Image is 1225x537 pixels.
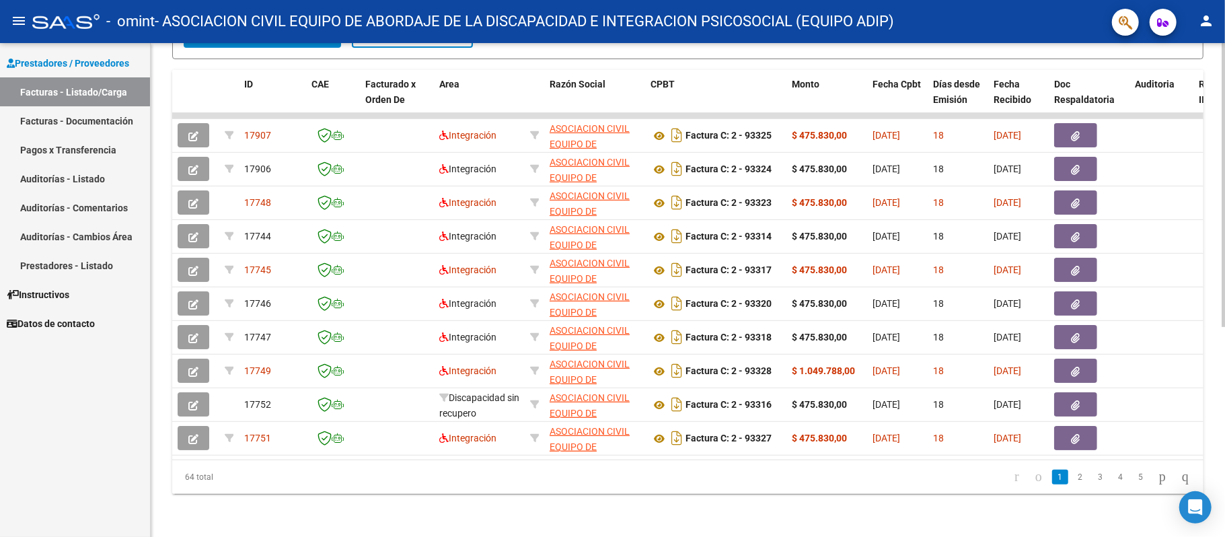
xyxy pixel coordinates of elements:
[994,399,1021,410] span: [DATE]
[1049,70,1129,129] datatable-header-cell: Doc Respaldatoria
[550,256,640,284] div: 30711731926
[645,70,786,129] datatable-header-cell: CPBT
[550,426,630,529] span: ASOCIACION CIVIL EQUIPO DE ABORDAJE DE LA DISCAPACIDAD E INTEGRACION PSICOSOCIAL (EQUIPO ADIP)
[439,298,496,309] span: Integración
[550,79,605,89] span: Razón Social
[544,70,645,129] datatable-header-cell: Razón Social
[244,79,253,89] span: ID
[988,70,1049,129] datatable-header-cell: Fecha Recibido
[933,332,944,343] span: 18
[1179,491,1212,524] div: Open Intercom Messenger
[873,298,900,309] span: [DATE]
[244,130,271,141] span: 17907
[550,357,640,385] div: 30711731926
[106,7,155,36] span: - omint
[994,332,1021,343] span: [DATE]
[792,197,847,208] strong: $ 475.830,00
[933,433,944,443] span: 18
[439,79,459,89] span: Area
[873,231,900,242] span: [DATE]
[994,231,1021,242] span: [DATE]
[1008,470,1025,485] a: go to first page
[786,70,867,129] datatable-header-cell: Monto
[244,231,271,242] span: 17744
[1153,470,1172,485] a: go to next page
[365,79,416,105] span: Facturado x Orden De
[550,188,640,217] div: 30711731926
[550,323,640,351] div: 30711731926
[550,190,630,293] span: ASOCIACION CIVIL EQUIPO DE ABORDAJE DE LA DISCAPACIDAD E INTEGRACION PSICOSOCIAL (EQUIPO ADIP)
[439,130,496,141] span: Integración
[668,124,685,146] i: Descargar documento
[668,394,685,415] i: Descargar documento
[933,264,944,275] span: 18
[439,164,496,174] span: Integración
[792,231,847,242] strong: $ 475.830,00
[668,293,685,314] i: Descargar documento
[155,7,894,36] span: - ASOCIACION CIVIL EQUIPO DE ABORDAJE DE LA DISCAPACIDAD E INTEGRACION PSICOSOCIAL (EQUIPO ADIP)
[439,392,519,419] span: Discapacidad sin recupero
[1054,79,1115,105] span: Doc Respaldatoria
[867,70,928,129] datatable-header-cell: Fecha Cpbt
[873,332,900,343] span: [DATE]
[439,231,496,242] span: Integración
[873,365,900,376] span: [DATE]
[550,224,630,327] span: ASOCIACION CIVIL EQUIPO DE ABORDAJE DE LA DISCAPACIDAD E INTEGRACION PSICOSOCIAL (EQUIPO ADIP)
[1072,470,1088,485] a: 2
[1050,466,1070,489] li: page 1
[439,197,496,208] span: Integración
[933,164,944,174] span: 18
[933,298,944,309] span: 18
[792,399,847,410] strong: $ 475.830,00
[685,231,772,242] strong: Factura C: 2 - 93314
[994,164,1021,174] span: [DATE]
[933,231,944,242] span: 18
[244,399,271,410] span: 17752
[1135,79,1175,89] span: Auditoria
[550,121,640,149] div: 30711731926
[1092,470,1109,485] a: 3
[873,130,900,141] span: [DATE]
[1198,13,1214,29] mat-icon: person
[668,259,685,281] i: Descargar documento
[360,70,434,129] datatable-header-cell: Facturado x Orden De
[668,360,685,382] i: Descargar documento
[994,130,1021,141] span: [DATE]
[792,79,819,89] span: Monto
[928,70,988,129] datatable-header-cell: Días desde Emisión
[685,366,772,377] strong: Factura C: 2 - 93328
[311,79,329,89] span: CAE
[239,70,306,129] datatable-header-cell: ID
[439,264,496,275] span: Integración
[792,298,847,309] strong: $ 475.830,00
[873,264,900,275] span: [DATE]
[244,197,271,208] span: 17748
[434,70,525,129] datatable-header-cell: Area
[873,79,921,89] span: Fecha Cpbt
[172,460,376,494] div: 64 total
[244,433,271,443] span: 17751
[7,287,69,302] span: Instructivos
[685,332,772,343] strong: Factura C: 2 - 93318
[7,316,95,331] span: Datos de contacto
[550,325,630,428] span: ASOCIACION CIVIL EQUIPO DE ABORDAJE DE LA DISCAPACIDAD E INTEGRACION PSICOSOCIAL (EQUIPO ADIP)
[668,427,685,449] i: Descargar documento
[550,392,630,495] span: ASOCIACION CIVIL EQUIPO DE ABORDAJE DE LA DISCAPACIDAD E INTEGRACION PSICOSOCIAL (EQUIPO ADIP)
[792,365,855,376] strong: $ 1.049.788,00
[244,365,271,376] span: 17749
[668,326,685,348] i: Descargar documento
[668,225,685,247] i: Descargar documento
[244,164,271,174] span: 17906
[792,164,847,174] strong: $ 475.830,00
[550,424,640,452] div: 30711731926
[550,155,640,183] div: 30711731926
[550,222,640,250] div: 30711731926
[1133,470,1149,485] a: 5
[685,265,772,276] strong: Factura C: 2 - 93317
[685,164,772,175] strong: Factura C: 2 - 93324
[550,123,630,226] span: ASOCIACION CIVIL EQUIPO DE ABORDAJE DE LA DISCAPACIDAD E INTEGRACION PSICOSOCIAL (EQUIPO ADIP)
[11,13,27,29] mat-icon: menu
[933,365,944,376] span: 18
[550,157,630,260] span: ASOCIACION CIVIL EQUIPO DE ABORDAJE DE LA DISCAPACIDAD E INTEGRACION PSICOSOCIAL (EQUIPO ADIP)
[1113,470,1129,485] a: 4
